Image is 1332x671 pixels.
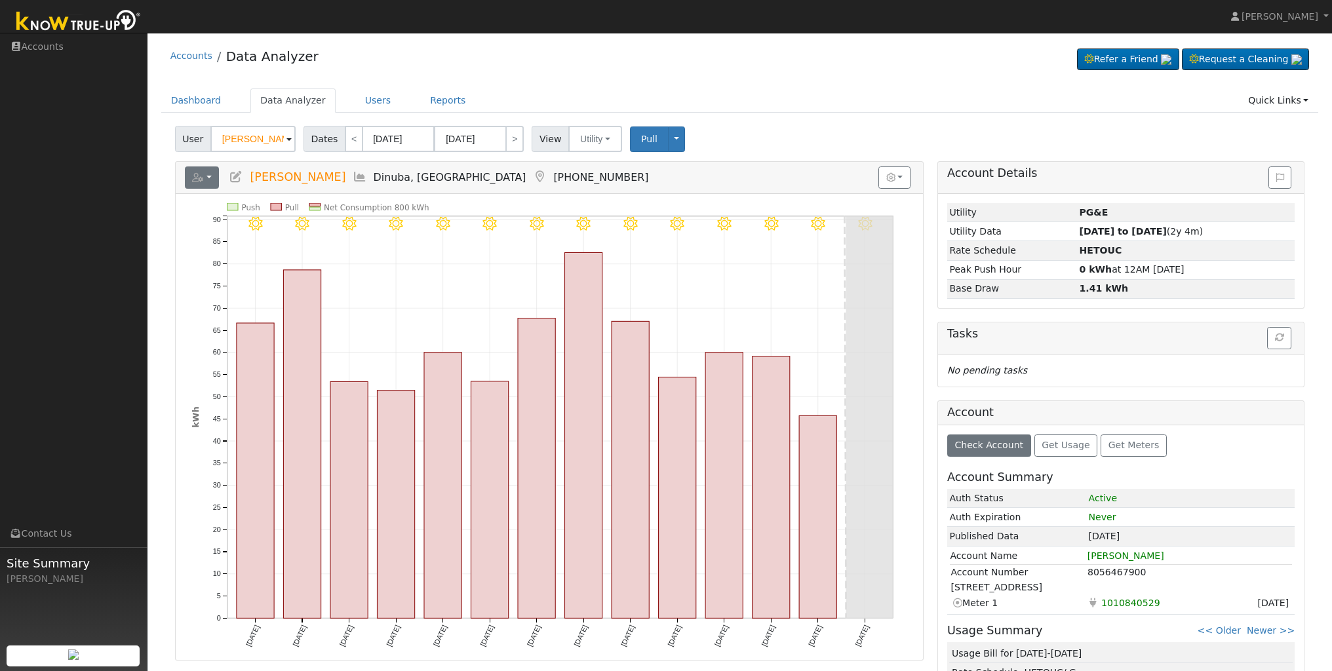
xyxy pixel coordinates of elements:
text: 0 [216,614,220,622]
h5: Account Summary [947,470,1295,484]
span: [PERSON_NAME] [250,170,345,183]
i: Electricity [1087,596,1099,609]
rect: onclick="" [237,323,274,618]
rect: onclick="" [283,270,321,618]
text: [DATE] [666,624,682,647]
text: 75 [212,282,220,290]
a: Quick Links [1238,88,1318,113]
span: Dates [304,126,345,152]
i: 8/31 - Clear [482,217,496,231]
h5: Account Details [947,166,1295,180]
span: User [175,126,211,152]
text: 35 [212,459,220,467]
i: 8/30 - Clear [436,217,450,231]
a: Refer a Friend [1077,48,1179,71]
td: at 12AM [DATE] [1077,260,1295,279]
span: [DATE] [1089,531,1120,541]
text: 20 [212,526,220,533]
text: [DATE] [385,624,401,647]
a: Reports [420,88,475,113]
span: Site Summary [7,554,140,572]
a: Data Analyzer [250,88,336,113]
span: Usage Point: 2142444229 Service Agreement ID: 8051361598 [1099,595,1163,610]
td: Account Number [950,565,1087,581]
h5: Tasks [947,327,1295,341]
text: Net Consumption 800 kWh [324,203,429,212]
rect: onclick="" [330,382,368,619]
i: No pending tasks [947,365,1027,375]
text: [DATE] [713,624,729,647]
td: Base Draw [947,279,1077,298]
span: Get Meters [1108,440,1160,450]
td: Auth Expiration [947,508,1086,527]
text: [DATE] [479,624,495,647]
i: 9/03 - Clear [623,217,637,231]
button: Utility [568,126,622,152]
a: Accounts [170,50,212,61]
td: Never [1086,508,1295,527]
button: Refresh [1267,327,1291,349]
rect: onclick="" [658,377,695,619]
a: Multi-Series Graph [353,170,367,183]
td: Peak Push Hour [947,260,1077,279]
button: Get Usage [1034,434,1098,457]
rect: onclick="" [518,318,555,619]
div: [PERSON_NAME] [7,572,140,586]
h5: Usage Summary [947,624,1042,638]
text: 80 [212,259,220,267]
text: 15 [212,548,220,556]
span: Sign Date [1255,595,1291,610]
span: [PHONE_NUMBER] [553,171,648,183]
i: 9/06 - Clear [764,217,777,231]
a: Dashboard [161,88,231,113]
text: 70 [212,304,220,312]
a: << Older [1198,625,1241,636]
strong: [DATE] to [DATE] [1080,226,1167,237]
rect: onclick="" [377,391,414,619]
text: [DATE] [619,624,635,647]
text: [DATE] [338,624,354,647]
button: Check Account [947,434,1031,457]
input: Select a User [210,126,296,152]
strong: ID: 16987249, authorized: 06/17/25 [1080,207,1108,218]
rect: onclick="" [705,353,743,619]
span: (2y 4m) [1080,226,1204,237]
span: View [532,126,569,152]
text: [DATE] [525,624,541,647]
rect: onclick="" [752,356,789,619]
td: [STREET_ADDRESS] [950,580,1291,595]
i: 9/02 - Clear [576,217,590,231]
text: [DATE] [244,624,260,647]
span: Dinuba, [GEOGRAPHIC_DATA] [374,171,526,183]
i: 9/01 - Clear [530,217,543,231]
img: retrieve [1291,54,1302,65]
text: 25 [212,503,220,511]
text: 90 [212,216,220,223]
img: Know True-Up [10,7,147,37]
a: Request a Cleaning [1182,48,1309,71]
span: Check Account [954,440,1023,450]
i: 8/26 - Clear [248,217,262,231]
a: Data Analyzer [226,48,319,64]
rect: onclick="" [564,253,602,619]
td: Meter 1 [950,595,1087,611]
a: Newer >> [1247,625,1295,636]
text: [DATE] [291,624,307,647]
i: Current meter [950,596,962,609]
rect: onclick="" [424,353,461,619]
h5: Account [947,406,994,419]
text: [DATE] [431,624,448,647]
a: > [505,126,524,152]
strong: 0 kWh [1080,264,1112,275]
rect: onclick="" [471,381,508,618]
strong: 1.41 kWh [1080,283,1129,294]
a: Map [532,170,547,183]
td: Utility Data [947,222,1077,241]
rect: onclick="" [799,416,836,619]
text: 60 [212,349,220,356]
a: < [345,126,363,152]
i: 9/04 - Clear [670,217,684,231]
a: Users [355,88,401,113]
text: Push [241,203,260,212]
i: 9/07 - Clear [811,217,825,231]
